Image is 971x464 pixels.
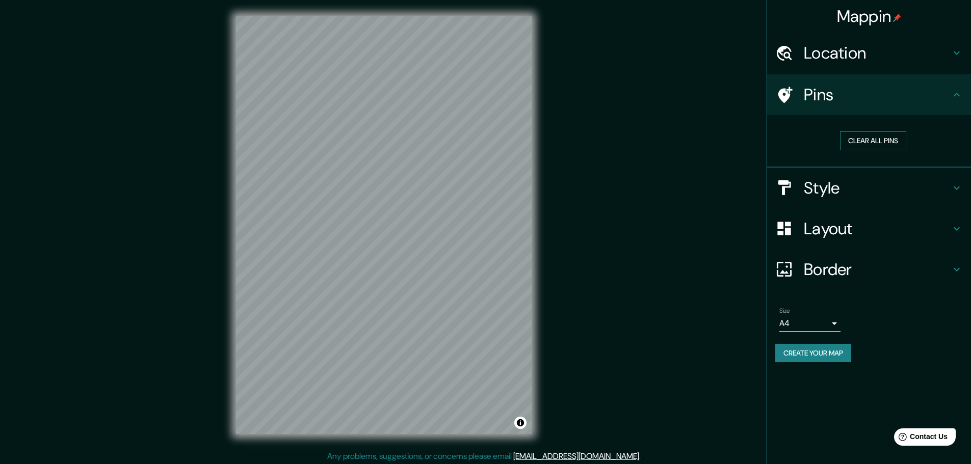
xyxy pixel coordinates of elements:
canvas: Map [236,16,532,434]
div: . [641,450,642,462]
button: Toggle attribution [514,417,527,429]
div: . [642,450,644,462]
h4: Location [804,43,951,63]
button: Clear all pins [840,131,906,150]
iframe: Help widget launcher [880,424,960,453]
label: Size [779,306,790,315]
a: [EMAIL_ADDRESS][DOMAIN_NAME] [513,451,639,461]
div: Border [767,249,971,290]
img: pin-icon.png [893,14,901,22]
div: A4 [779,315,841,332]
h4: Mappin [837,6,902,26]
h4: Style [804,178,951,198]
p: Any problems, suggestions, or concerns please email . [327,450,641,462]
div: Location [767,33,971,73]
div: Style [767,168,971,208]
button: Create your map [775,344,851,363]
h4: Border [804,259,951,280]
div: Layout [767,208,971,249]
h4: Layout [804,219,951,239]
h4: Pins [804,85,951,105]
div: Pins [767,74,971,115]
